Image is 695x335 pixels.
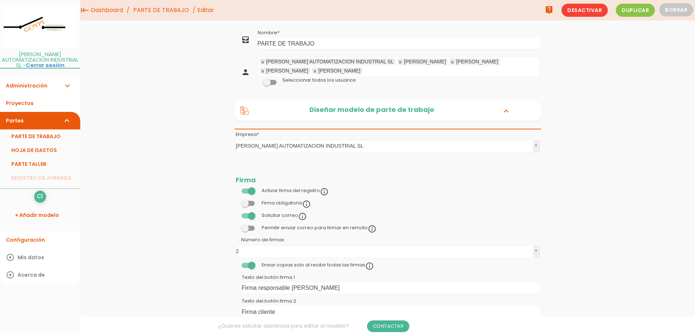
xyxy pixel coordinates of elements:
[236,131,259,138] label: Empresa
[26,62,65,69] a: Cerrar sesión
[262,262,374,268] label: Enviar copias solo al recibir todas las firmas
[6,249,15,266] i: play_circle_outline
[242,274,295,281] label: Texto del botón firma 1
[63,77,72,94] i: expand_more
[4,5,77,48] img: itcons-logo
[561,4,608,17] span: Desactivar
[4,206,77,224] a: + Añadir modelo
[542,3,556,17] a: live_help
[36,191,43,202] i: low_priority
[236,246,530,257] span: 2
[241,68,250,77] i: person
[262,225,377,231] label: Permitir enviar correo para firmar en remoto
[262,200,311,206] label: Firma obligatoria
[266,69,308,73] div: [PERSON_NAME]
[298,212,307,221] i: info_outline
[320,187,329,196] i: info_outline
[262,212,307,218] label: Solicitar correo
[616,4,655,17] span: Duplicar
[659,3,693,16] button: Borrar
[262,187,329,194] label: Activar firma del registro
[368,225,377,233] i: info_outline
[80,317,547,335] div: ¿Quieres solicitar asistencia para editar el modelo?
[236,140,530,152] span: [PERSON_NAME] AUTOMATIZACION INDUSTRIAL SL
[236,237,312,243] label: Número de firmas
[34,191,46,202] a: low_priority
[241,35,250,44] i: all_inbox
[6,266,15,284] i: play_circle_outline
[242,298,296,304] label: Texto del botón firma 2
[500,106,512,116] i: expand_more
[365,262,374,270] i: info_outline
[318,69,360,73] div: [PERSON_NAME]
[404,59,446,64] div: [PERSON_NAME]
[302,200,311,209] i: info_outline
[197,6,214,14] span: Editar
[63,112,72,129] i: expand_more
[266,59,394,64] div: [PERSON_NAME] AUTOMATIZACION INDUSTRIAL SL
[236,140,540,152] a: [PERSON_NAME] AUTOMATIZACION INDUSTRIAL SL
[545,3,553,17] i: live_help
[249,106,494,116] h2: Diseñar modelo de parte de trabajo
[456,59,498,64] div: [PERSON_NAME]
[236,246,540,258] a: 2
[236,176,540,184] h2: Firma
[367,320,410,332] a: Contactar
[282,77,356,83] label: Seleccionar todos los usuarios
[258,30,279,36] label: Nombre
